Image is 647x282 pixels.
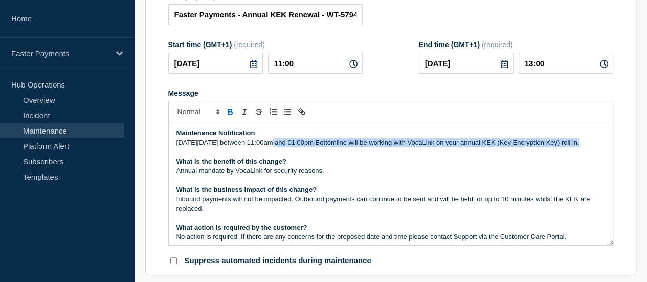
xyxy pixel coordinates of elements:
[168,89,613,97] div: Message
[223,105,237,118] button: Toggle bold text
[252,105,266,118] button: Toggle strikethrough text
[176,232,605,242] p: No action is required. If there are any concerns for the proposed date and time please contact Su...
[237,105,252,118] button: Toggle italic text
[11,49,109,58] p: Faster Payments
[176,224,307,231] strong: What action is required by the customer?
[176,194,605,213] p: Inbound payments will not be impacted. Outbound payments can continue to be sent and will be held...
[295,105,309,118] button: Toggle link
[234,40,265,49] span: (required)
[519,53,613,74] input: HH:MM
[185,256,371,266] p: Suppress automated incidents during maintenance
[168,40,363,49] div: Start time (GMT+1)
[176,129,255,137] strong: Maintenance Notification
[280,105,295,118] button: Toggle bulleted list
[176,186,317,193] strong: What is the business impact of this change?
[176,166,605,176] p: Annual mandate by VocaLink for security reasons.
[419,53,514,74] input: YYYY-MM-DD
[266,105,280,118] button: Toggle ordered list
[169,122,613,245] div: Message
[419,40,613,49] div: End time (GMT+1)
[482,40,513,49] span: (required)
[173,105,223,118] span: Font size
[176,138,605,147] p: [DATE][DATE] between 11:00am and 01:00pm Bottomline will be working with VocaLink on your annual ...
[168,53,263,74] input: YYYY-MM-DD
[168,4,363,25] input: Title
[170,257,177,264] input: Suppress automated incidents during maintenance
[268,53,363,74] input: HH:MM
[176,158,286,165] strong: What is the benefit of this change?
